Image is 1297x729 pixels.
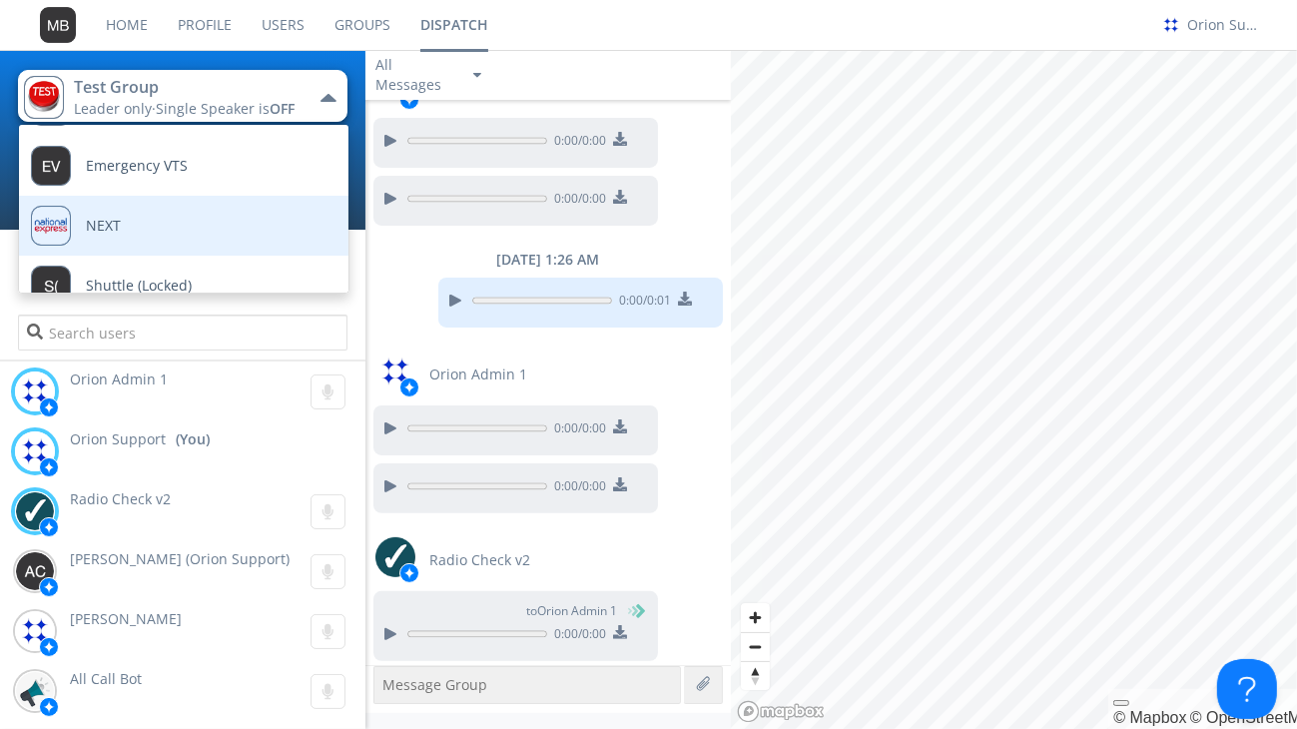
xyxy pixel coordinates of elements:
[18,70,346,122] button: Test GroupLeader only·Single Speaker isOFF
[176,429,210,449] div: (You)
[613,190,627,204] img: download media button
[70,669,142,688] span: All Call Bot
[365,250,731,270] div: [DATE] 1:26 AM
[1217,659,1277,719] iframe: Toggle Customer Support
[547,190,606,212] span: 0:00 / 0:00
[15,491,55,531] img: 6acff03479bb47a78e4da18f147624ee
[156,99,295,118] span: Single Speaker is
[547,477,606,499] span: 0:00 / 0:00
[74,99,299,119] div: Leader only ·
[741,632,770,661] button: Zoom out
[741,633,770,661] span: Zoom out
[678,292,692,306] img: download media button
[15,611,55,651] img: f2284b845346479eb7ee016115e4500f
[741,662,770,690] span: Reset bearing to north
[547,419,606,441] span: 0:00 / 0:00
[86,159,188,174] span: Emergency VTS
[613,132,627,146] img: download media button
[1160,14,1182,36] img: ecb9e2cea3d84ace8bf4c9269b4bf077
[86,279,192,294] span: Shuttle (Locked)
[547,132,606,154] span: 0:00 / 0:00
[24,76,64,119] img: 2b0ddb99354c4730aba4d2b0b7cfe25b
[1187,15,1262,35] div: Orion Support
[375,352,415,391] img: bb273bc148dd44e2aefd13aed3d2c790
[18,124,349,294] ul: Test GroupLeader only·Single Speaker isOFF
[741,661,770,690] button: Reset bearing to north
[70,489,171,508] span: Radio Check v2
[15,431,55,471] img: ecb9e2cea3d84ace8bf4c9269b4bf077
[15,371,55,411] img: bb273bc148dd44e2aefd13aed3d2c790
[375,55,455,95] div: All Messages
[375,537,415,577] img: 6acff03479bb47a78e4da18f147624ee
[526,602,617,620] span: to Orion Admin 1
[613,419,627,433] img: download media button
[547,625,606,647] span: 0:00 / 0:00
[613,625,627,639] img: download media button
[86,219,121,234] span: NEXT
[270,99,295,118] span: OFF
[429,364,527,384] span: Orion Admin 1
[74,76,299,99] div: Test Group
[15,551,55,591] img: 373638.png
[612,292,671,314] span: 0:00 / 0:01
[40,7,76,43] img: 373638.png
[70,549,290,568] span: [PERSON_NAME] (Orion Support)
[70,429,166,449] span: Orion Support
[613,477,627,491] img: download media button
[737,700,825,723] a: Mapbox logo
[473,73,481,78] img: caret-down-sm.svg
[70,369,168,388] span: Orion Admin 1
[70,609,182,628] span: [PERSON_NAME]
[429,550,530,570] span: Radio Check v2
[741,603,770,632] button: Zoom in
[18,315,346,351] input: Search users
[15,671,55,711] img: 7dc2e6be27b94c309f58c33138dbd37b
[1113,709,1186,726] a: Mapbox
[1113,700,1129,706] button: Toggle attribution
